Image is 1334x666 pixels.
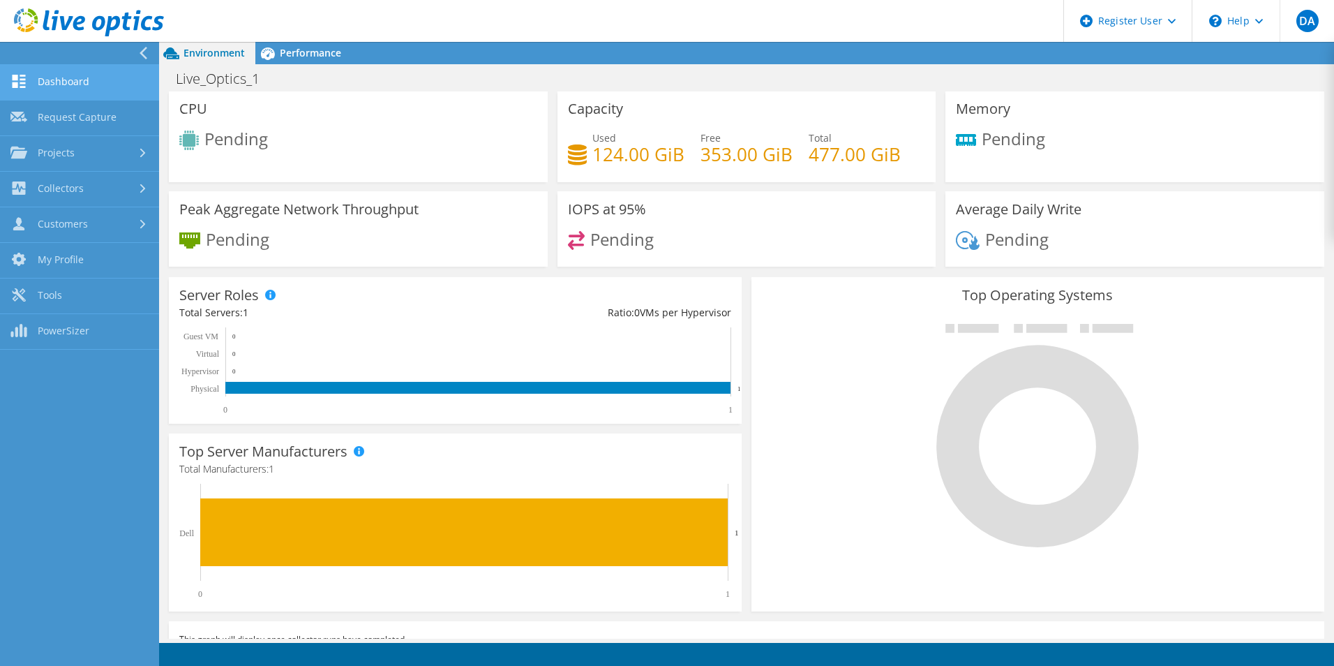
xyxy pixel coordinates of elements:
[196,349,220,359] text: Virtual
[232,333,236,340] text: 0
[700,147,793,162] h4: 353.00 GiB
[700,131,721,145] span: Free
[280,46,341,59] span: Performance
[728,405,733,415] text: 1
[206,227,269,250] span: Pending
[592,147,684,162] h4: 124.00 GiB
[190,384,219,394] text: Physical
[179,202,419,217] h3: Peak Aggregate Network Throughput
[982,126,1045,149] span: Pending
[1209,15,1222,27] svg: \n
[737,385,741,392] text: 1
[198,589,202,599] text: 0
[179,101,207,117] h3: CPU
[179,288,259,303] h3: Server Roles
[269,462,274,475] span: 1
[985,227,1049,250] span: Pending
[592,131,616,145] span: Used
[170,71,281,87] h1: Live_Optics_1
[232,368,236,375] text: 0
[179,461,731,477] h4: Total Manufacturers:
[762,288,1314,303] h3: Top Operating Systems
[568,101,623,117] h3: Capacity
[223,405,227,415] text: 0
[1296,10,1319,32] span: DA
[183,46,245,59] span: Environment
[590,227,654,250] span: Pending
[809,131,832,145] span: Total
[634,306,640,319] span: 0
[809,147,901,162] h4: 477.00 GiB
[232,350,236,357] text: 0
[183,332,218,341] text: Guest VM
[956,101,1010,117] h3: Memory
[735,528,739,537] text: 1
[204,127,268,150] span: Pending
[243,306,248,319] span: 1
[956,202,1081,217] h3: Average Daily Write
[726,589,730,599] text: 1
[455,305,730,320] div: Ratio: VMs per Hypervisor
[181,367,219,376] text: Hypervisor
[179,444,347,459] h3: Top Server Manufacturers
[169,621,1324,658] div: This graph will display once collector runs have completed
[179,528,194,538] text: Dell
[568,202,646,217] h3: IOPS at 95%
[179,305,455,320] div: Total Servers:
